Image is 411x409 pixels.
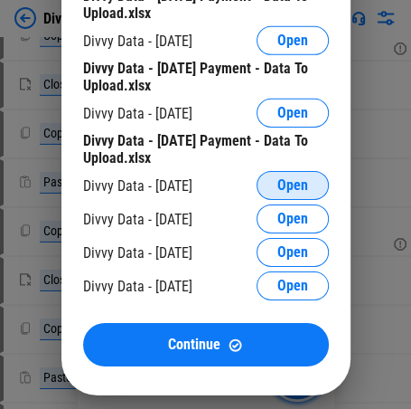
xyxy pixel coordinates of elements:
[257,26,329,55] button: Open
[83,105,192,122] div: Divvy Data - [DATE]
[168,338,220,352] span: Continue
[83,244,192,262] div: Divvy Data - [DATE]
[277,178,308,193] span: Open
[83,323,329,366] button: ContinueContinue
[277,279,308,293] span: Open
[83,278,192,295] div: Divvy Data - [DATE]
[257,99,329,128] button: Open
[277,245,308,260] span: Open
[277,33,308,48] span: Open
[83,177,192,195] div: Divvy Data - [DATE]
[277,212,308,226] span: Open
[257,271,329,300] button: Open
[257,238,329,267] button: Open
[83,211,192,228] div: Divvy Data - [DATE]
[277,106,308,120] span: Open
[83,33,192,50] div: Divvy Data - [DATE]
[257,171,329,200] button: Open
[83,132,329,166] div: Divvy Data - [DATE] Payment - Data To Upload.xlsx
[228,338,243,353] img: Continue
[257,204,329,233] button: Open
[83,60,329,94] div: Divvy Data - [DATE] Payment - Data To Upload.xlsx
